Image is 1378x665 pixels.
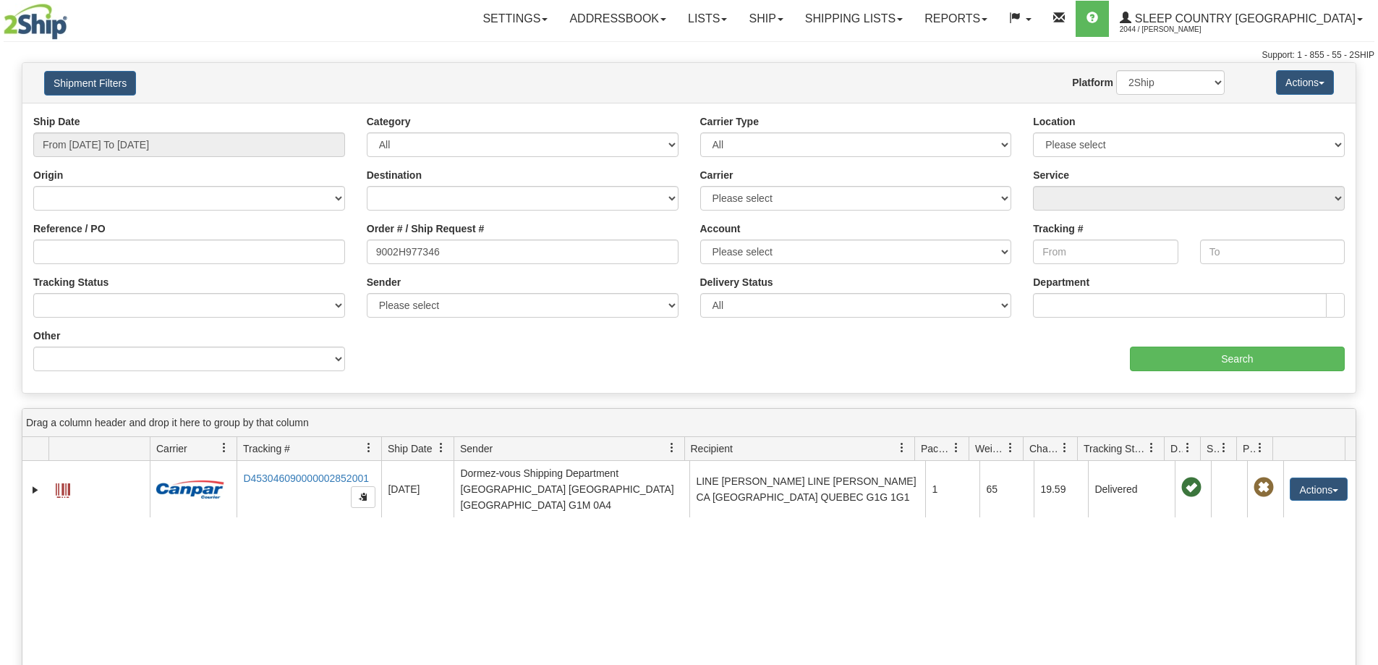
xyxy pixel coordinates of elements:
td: LINE [PERSON_NAME] LINE [PERSON_NAME] CA [GEOGRAPHIC_DATA] QUEBEC G1G 1G1 [689,461,925,517]
a: Tracking Status filter column settings [1139,436,1164,460]
a: Carrier filter column settings [212,436,237,460]
a: Pickup Status filter column settings [1248,436,1272,460]
input: From [1033,240,1178,264]
label: Account [700,221,741,236]
td: Dormez-vous Shipping Department [GEOGRAPHIC_DATA] [GEOGRAPHIC_DATA] [GEOGRAPHIC_DATA] G1M 0A4 [454,461,689,517]
label: Other [33,329,60,343]
button: Copy to clipboard [351,486,375,508]
label: Ship Date [33,114,80,129]
button: Actions [1290,478,1348,501]
a: Label [56,477,70,500]
a: Lists [677,1,738,37]
span: Sender [460,441,493,456]
a: Recipient filter column settings [890,436,914,460]
span: Packages [921,441,951,456]
td: 65 [979,461,1034,517]
a: Weight filter column settings [998,436,1023,460]
span: Sleep Country [GEOGRAPHIC_DATA] [1131,12,1356,25]
label: Department [1033,275,1089,289]
iframe: chat widget [1345,258,1377,406]
td: 1 [925,461,979,517]
span: Pickup Status [1243,441,1255,456]
span: Carrier [156,441,187,456]
label: Sender [367,275,401,289]
span: Recipient [691,441,733,456]
input: Search [1130,347,1345,371]
label: Location [1033,114,1075,129]
span: Delivery Status [1170,441,1183,456]
label: Platform [1072,75,1113,90]
span: On time [1181,478,1202,498]
td: [DATE] [381,461,454,517]
label: Origin [33,168,63,182]
input: To [1200,240,1345,264]
label: Service [1033,168,1069,182]
label: Tracking # [1033,221,1083,236]
button: Shipment Filters [44,71,136,96]
a: Addressbook [558,1,677,37]
div: grid grouping header [22,409,1356,437]
a: Delivery Status filter column settings [1175,436,1200,460]
img: logo2044.jpg [4,4,67,40]
a: Tracking # filter column settings [357,436,381,460]
button: Actions [1276,70,1334,95]
a: Reports [914,1,998,37]
a: Ship Date filter column settings [429,436,454,460]
span: Ship Date [388,441,432,456]
img: 14 - Canpar [156,480,224,499]
span: Weight [975,441,1005,456]
div: Support: 1 - 855 - 55 - 2SHIP [4,49,1374,62]
a: Ship [738,1,794,37]
label: Order # / Ship Request # [367,221,485,236]
a: D453046090000002852001 [243,473,369,484]
span: Tracking Status [1084,441,1147,456]
span: Shipment Issues [1207,441,1219,456]
span: Pickup Not Assigned [1254,478,1274,498]
td: Delivered [1088,461,1175,517]
a: Settings [472,1,558,37]
span: 2044 / [PERSON_NAME] [1120,22,1228,37]
span: Tracking # [243,441,290,456]
a: Sender filter column settings [660,436,684,460]
a: Sleep Country [GEOGRAPHIC_DATA] 2044 / [PERSON_NAME] [1109,1,1374,37]
label: Destination [367,168,422,182]
td: 19.59 [1034,461,1088,517]
label: Tracking Status [33,275,109,289]
a: Shipping lists [794,1,914,37]
label: Reference / PO [33,221,106,236]
a: Shipment Issues filter column settings [1212,436,1236,460]
a: Charge filter column settings [1052,436,1077,460]
label: Carrier [700,168,733,182]
label: Delivery Status [700,275,773,289]
label: Carrier Type [700,114,759,129]
a: Expand [28,483,43,497]
a: Packages filter column settings [944,436,969,460]
span: Charge [1029,441,1060,456]
label: Category [367,114,411,129]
